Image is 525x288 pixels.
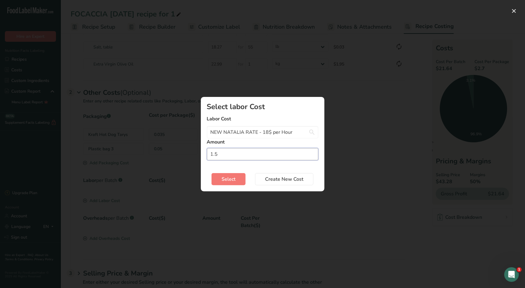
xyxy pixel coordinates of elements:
span: Create New Cost [265,176,303,183]
span: Select [222,176,236,183]
label: Labor Cost [207,115,318,123]
input: Select from existing labor costs [207,126,318,138]
span: 1 [517,267,522,272]
div: Select labor Cost [207,103,318,110]
label: Amount [207,138,318,146]
button: Create New Cost [255,173,313,185]
button: Select [212,173,246,185]
iframe: Intercom live chat [504,267,519,282]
